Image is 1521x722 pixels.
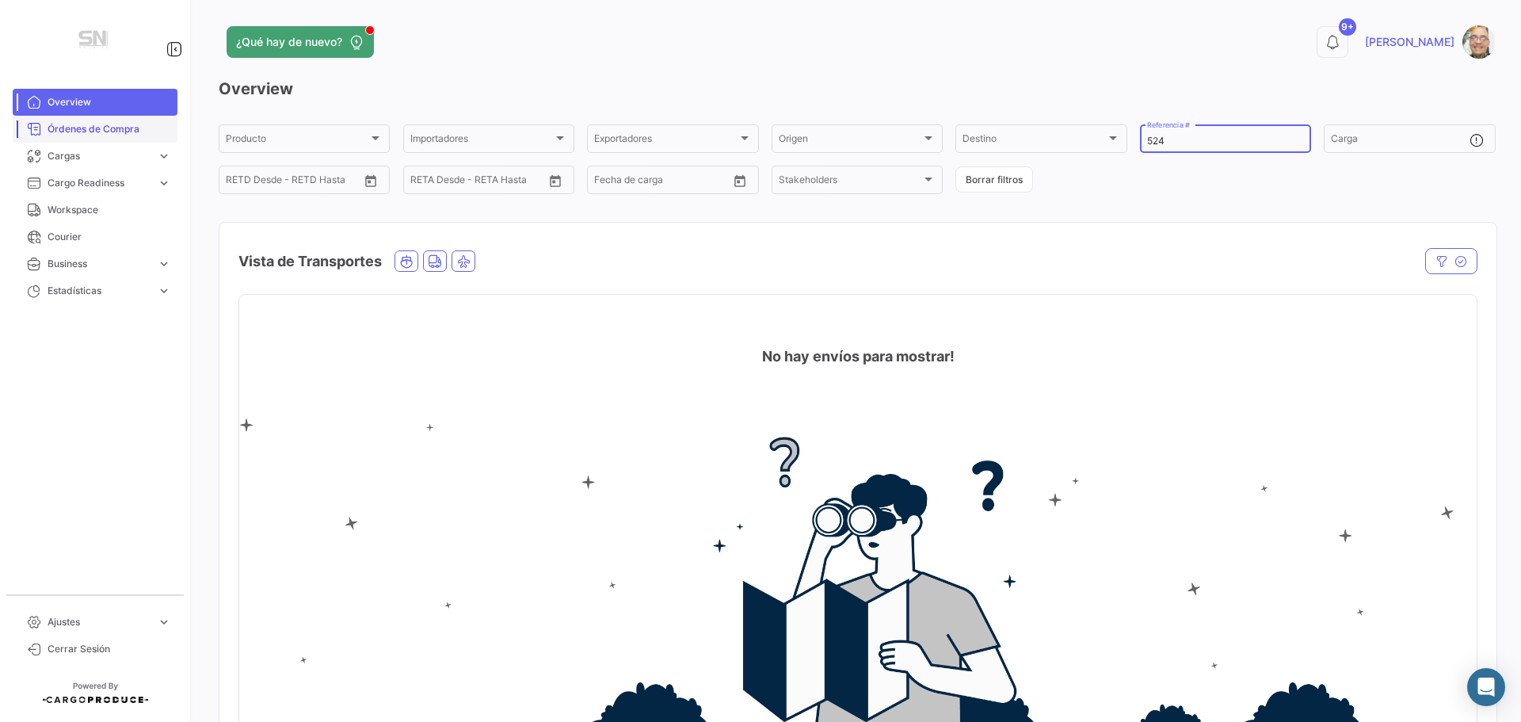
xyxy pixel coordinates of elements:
[13,116,177,143] a: Órdenes de Compra
[227,26,374,58] button: ¿Qué hay de nuevo?
[762,346,955,368] h4: No hay envíos para mostrar!
[410,177,439,188] input: Desde
[48,203,171,217] span: Workspace
[48,230,171,244] span: Courier
[410,136,553,147] span: Importadores
[157,284,171,298] span: expand_more
[779,177,921,188] span: Stakeholders
[594,136,737,147] span: Exportadores
[359,169,383,193] button: Open calendar
[48,642,171,656] span: Cerrar Sesión
[634,177,697,188] input: Hasta
[226,136,368,147] span: Producto
[543,169,567,193] button: Open calendar
[219,78,1496,100] h3: Overview
[265,177,329,188] input: Hasta
[236,34,342,50] span: ¿Qué hay de nuevo?
[955,166,1033,193] button: Borrar filtros
[963,136,1105,147] span: Destino
[157,149,171,163] span: expand_more
[1365,34,1454,50] span: [PERSON_NAME]
[48,176,151,190] span: Cargo Readiness
[1467,668,1505,706] div: Abrir Intercom Messenger
[157,257,171,271] span: expand_more
[13,197,177,223] a: Workspace
[1462,25,1496,59] img: Captura.PNG
[157,615,171,629] span: expand_more
[48,122,171,136] span: Órdenes de Compra
[424,251,446,271] button: Land
[55,19,135,63] img: Manufactura+Logo.png
[13,223,177,250] a: Courier
[48,284,151,298] span: Estadísticas
[48,257,151,271] span: Business
[48,95,171,109] span: Overview
[13,89,177,116] a: Overview
[48,149,151,163] span: Cargas
[48,615,151,629] span: Ajustes
[238,250,382,273] h4: Vista de Transportes
[450,177,513,188] input: Hasta
[728,169,752,193] button: Open calendar
[594,177,623,188] input: Desde
[395,251,417,271] button: Ocean
[779,136,921,147] span: Origen
[157,176,171,190] span: expand_more
[226,177,254,188] input: Desde
[452,251,475,271] button: Air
